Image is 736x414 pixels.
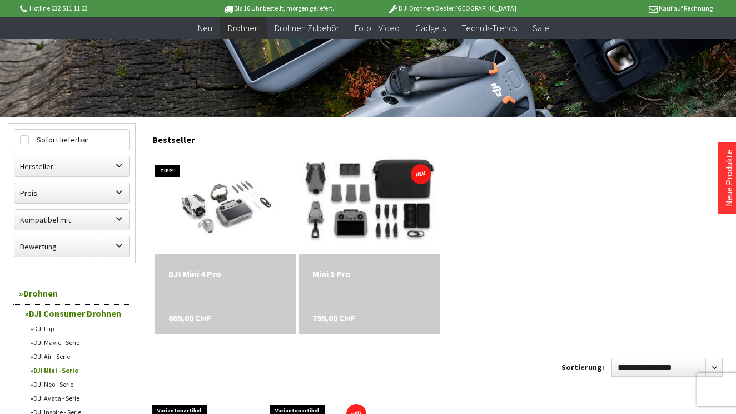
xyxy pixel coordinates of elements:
[312,267,427,280] a: Mini 5 Pro 799,00 CHF
[168,311,211,324] span: 669,00 CHF
[191,2,365,15] p: Bis 16 Uhr bestellt, morgen geliefert.
[19,305,130,322] a: DJI Consumer Drohnen
[163,154,289,254] img: DJI Mini 4 Pro
[24,377,130,391] a: DJI Neo - Serie
[24,391,130,405] a: DJI Avata - Serie
[539,2,712,15] p: Kauf auf Rechnung
[228,22,259,33] span: Drohnen
[312,311,355,324] span: 799,00 CHF
[14,210,129,230] label: Kompatibel mit
[407,17,454,40] a: Gadgets
[561,358,604,376] label: Sortierung:
[18,2,191,15] p: Hotline 032 511 11 03
[312,267,427,280] div: Mini 5 Pro
[723,150,734,206] a: Neue Produkte
[347,17,407,40] a: Foto + Video
[24,336,130,349] a: DJI Mavic - Serie
[275,22,339,33] span: Drohnen Zubehör
[168,267,283,280] div: DJI Mini 4 Pro
[13,282,130,305] a: Drohnen
[365,2,539,15] p: DJI Drohnen Dealer [GEOGRAPHIC_DATA]
[14,183,129,203] label: Preis
[533,22,549,33] span: Sale
[461,22,517,33] span: Technik-Trends
[14,156,129,176] label: Hersteller
[220,17,267,40] a: Drohnen
[14,236,129,257] label: Bewertung
[190,17,220,40] a: Neu
[267,17,347,40] a: Drohnen Zubehör
[271,137,468,269] img: Mini 5 Pro
[152,123,728,151] div: Bestseller
[24,363,130,377] a: DJI Mini - Serie
[14,130,129,150] label: Sofort lieferbar
[415,22,446,33] span: Gadgets
[355,22,400,33] span: Foto + Video
[454,17,525,40] a: Technik-Trends
[525,17,557,40] a: Sale
[198,22,212,33] span: Neu
[24,349,130,363] a: DJI Air - Serie
[24,322,130,336] a: DJI Flip
[168,267,283,280] a: DJI Mini 4 Pro 669,00 CHF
